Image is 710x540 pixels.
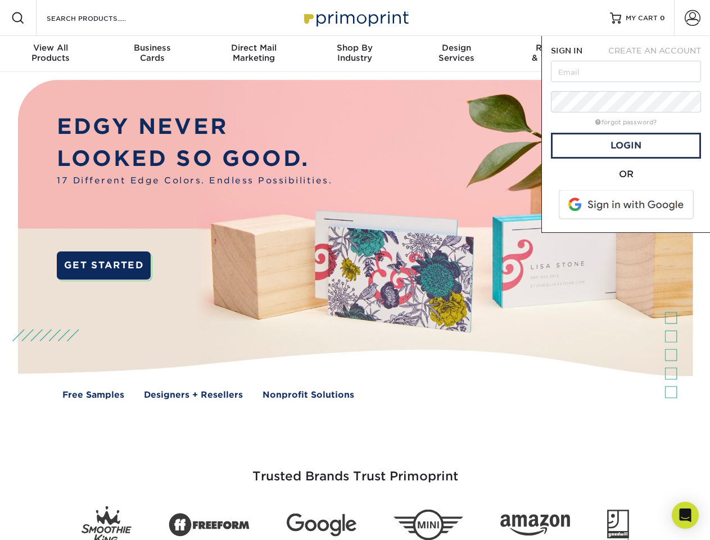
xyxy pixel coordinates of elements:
input: Email [551,61,701,82]
div: OR [551,168,701,181]
a: GET STARTED [57,251,151,280]
span: Shop By [304,43,405,53]
img: Primoprint [299,6,411,30]
span: Design [406,43,507,53]
input: SEARCH PRODUCTS..... [46,11,155,25]
div: Services [406,43,507,63]
a: Free Samples [62,389,124,402]
a: DesignServices [406,36,507,72]
div: Open Intercom Messenger [672,502,699,529]
div: Marketing [203,43,304,63]
iframe: Google Customer Reviews [3,506,96,536]
a: Login [551,133,701,159]
img: Google [287,514,356,537]
span: 0 [660,14,665,22]
span: SIGN IN [551,46,582,55]
div: Cards [101,43,202,63]
h3: Trusted Brands Trust Primoprint [26,442,684,497]
span: 17 Different Edge Colors. Endless Possibilities. [57,174,332,187]
a: Shop ByIndustry [304,36,405,72]
img: Amazon [500,515,570,536]
div: & Templates [507,43,608,63]
span: MY CART [626,13,658,23]
span: Direct Mail [203,43,304,53]
a: Nonprofit Solutions [263,389,354,402]
img: Goodwill [607,510,629,540]
span: Resources [507,43,608,53]
div: Industry [304,43,405,63]
p: LOOKED SO GOOD. [57,143,332,175]
span: CREATE AN ACCOUNT [608,46,701,55]
span: Business [101,43,202,53]
a: Resources& Templates [507,36,608,72]
a: Designers + Resellers [144,389,243,402]
a: Direct MailMarketing [203,36,304,72]
a: forgot password? [595,119,657,126]
p: EDGY NEVER [57,111,332,143]
a: BusinessCards [101,36,202,72]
